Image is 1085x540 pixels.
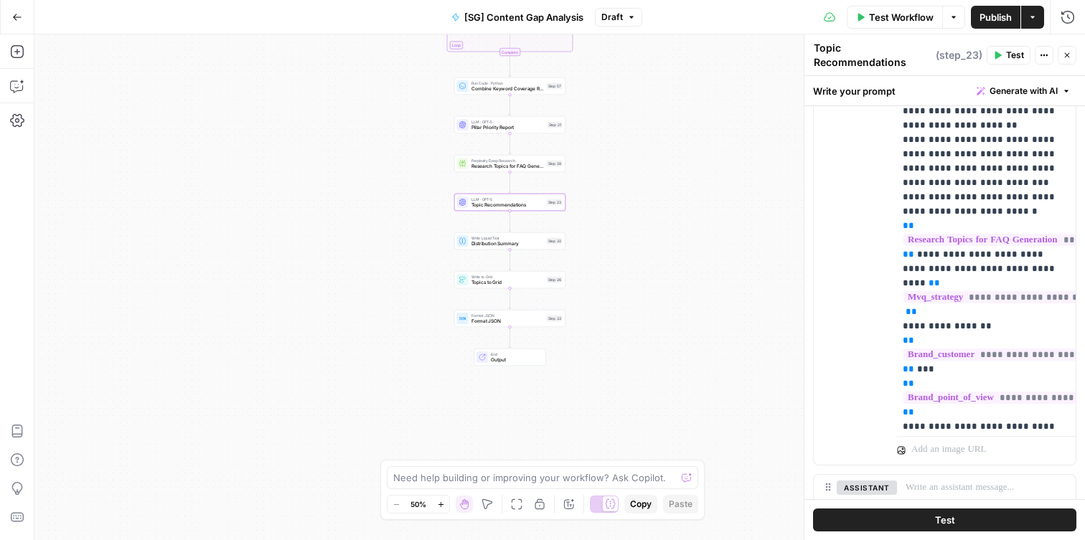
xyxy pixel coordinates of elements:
div: Write your prompt [804,76,1085,105]
div: Write to GridTopics to GridStep 26 [454,271,565,288]
textarea: Topic Recommendations [814,41,932,70]
button: [SG] Content Gap Analysis [443,6,592,29]
button: assistant [837,480,897,495]
div: Run Code · PythonCombine Keyword Coverage ResultsStep 57 [454,77,565,95]
g: Edge from step_28 to step_23 [509,172,511,193]
span: Combine Keyword Coverage Results [471,85,544,93]
span: Research Topics for FAQ Generation [471,163,544,170]
span: LLM · GPT-5 [471,196,544,202]
span: Format JSON [471,318,544,325]
div: Perplexity Deep ResearchResearch Topics for FAQ GenerationStep 28 [454,155,565,172]
g: Edge from step_55-iteration-end to step_57 [509,56,511,77]
div: LLM · GPT-5Pillar Priority ReportStep 21 [454,116,565,133]
button: Paste [663,495,698,513]
span: Write to Grid [471,274,544,280]
span: Generate with AI [990,85,1058,98]
span: Publish [980,10,1012,24]
button: Copy [624,495,657,513]
div: Step 57 [547,83,563,90]
span: LLM · GPT-5 [471,119,545,125]
g: Edge from step_32 to step_26 [509,250,511,270]
div: LLM · GPT-5Topic RecommendationsStep 23 [454,194,565,211]
div: Complete [454,48,565,56]
g: Edge from step_26 to step_33 [509,288,511,309]
button: Publish [971,6,1020,29]
div: Step 21 [548,122,563,128]
div: Write Liquid TextDistribution SummaryStep 32 [454,232,565,250]
div: Step 33 [547,316,563,322]
span: Pillar Priority Report [471,124,545,131]
div: Step 23 [547,199,563,206]
span: Perplexity Deep Research [471,158,544,164]
div: Complete [499,48,520,56]
div: Format JSONFormat JSONStep 33 [454,310,565,327]
button: Draft [595,8,642,27]
span: Topic Recommendations [471,202,544,209]
g: Edge from step_33 to end [509,327,511,348]
span: Topics to Grid [471,279,544,286]
span: Write Liquid Text [471,235,544,241]
span: ( step_23 ) [936,48,982,62]
span: Distribution Summary [471,240,544,247]
button: Generate with AI [971,82,1076,100]
span: Format JSON [471,313,544,318]
span: Test Workflow [869,10,934,24]
button: Test Workflow [847,6,942,29]
div: EndOutput [454,349,565,366]
span: Run Code · Python [471,80,544,86]
button: Test [813,508,1076,531]
g: Edge from step_23 to step_32 [509,211,511,232]
span: Output [491,356,540,364]
div: Step 32 [547,238,563,245]
span: Paste [669,498,692,511]
span: Copy [630,498,652,511]
div: Step 26 [547,277,563,283]
g: Edge from step_21 to step_28 [509,133,511,154]
g: Edge from step_57 to step_21 [509,95,511,115]
span: [SG] Content Gap Analysis [464,10,583,24]
span: Draft [601,11,623,24]
span: End [491,351,540,357]
span: 50% [410,498,426,510]
div: Step 28 [547,161,563,167]
span: Test [935,513,955,527]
